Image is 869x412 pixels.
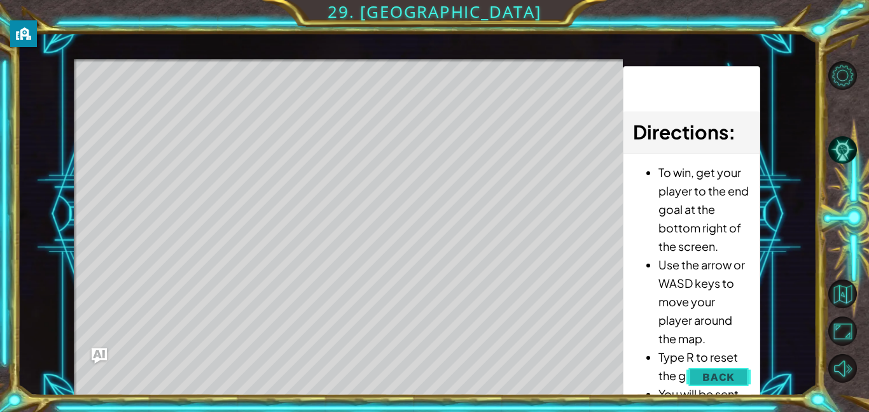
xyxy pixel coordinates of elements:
button: Back [686,364,751,390]
button: Mute [828,354,857,383]
li: To win, get your player to the end goal at the bottom right of the screen. [658,163,750,255]
li: Use the arrow or WASD keys to move your player around the map. [658,255,750,348]
li: Type R to reset the game. [658,348,750,385]
span: Back [702,371,735,383]
button: Maximize Browser [828,316,857,345]
button: Back to Map [828,280,857,308]
span: Directions [633,120,728,144]
h3: : [633,118,750,146]
a: Back to Map [830,276,869,313]
button: Ask AI [92,348,107,364]
button: Level Options [828,61,857,90]
button: AI Hint [828,136,857,164]
button: privacy banner [10,20,37,47]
